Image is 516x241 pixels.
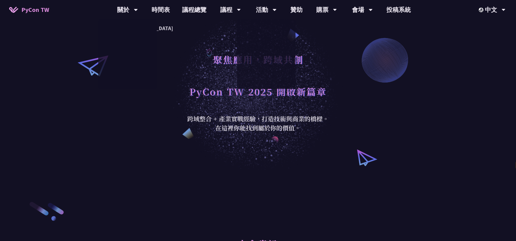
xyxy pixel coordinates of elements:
[479,8,485,12] img: Locale Icon
[213,50,303,69] h1: 聚焦應用，跨域共創
[189,82,327,101] h1: PyCon TW 2025 開啟新篇章
[98,21,157,35] a: PyCon [GEOGRAPHIC_DATA]
[3,2,55,17] a: PyCon TW
[21,5,49,14] span: PyCon TW
[183,114,333,133] div: 跨域整合 + 產業實戰經驗，打造技術與商業的橋樑。 在這裡你能找到屬於你的價值。
[9,7,18,13] img: Home icon of PyCon TW 2025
